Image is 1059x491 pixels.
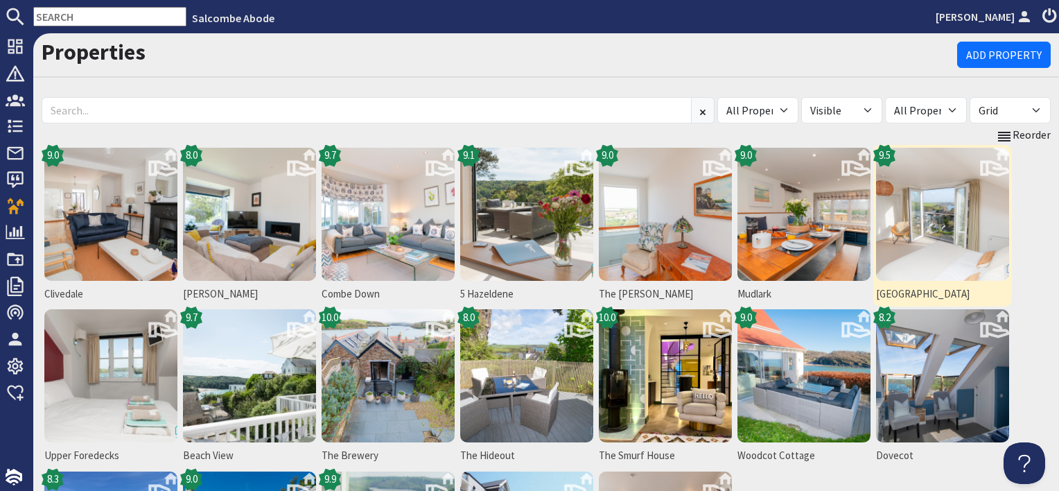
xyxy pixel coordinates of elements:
[186,310,198,326] span: 9.7
[42,307,180,469] a: Upper Foredecks
[737,148,870,281] img: Mudlark's icon
[996,126,1051,144] a: Reorder
[599,286,732,302] span: The [PERSON_NAME]
[322,309,455,442] img: The Brewery's icon
[463,310,475,326] span: 8.0
[879,148,891,164] span: 9.5
[602,148,613,164] span: 9.0
[42,97,692,123] input: Search...
[186,472,198,488] span: 9.0
[596,145,735,307] a: The [PERSON_NAME]9.0
[319,307,457,469] a: The Brewery10.0
[936,8,1034,25] a: [PERSON_NAME]
[324,472,336,488] span: 9.9
[876,448,1009,464] span: Dovecot
[44,309,177,442] img: Upper Foredecks's icon
[873,307,1012,469] a: Dovecot8.2
[1004,442,1045,484] iframe: Toggle Customer Support
[599,309,732,442] img: The Smurf House 's icon
[460,148,593,281] img: 5 Hazeldene's icon
[192,11,274,25] a: Salcombe Abode
[183,448,316,464] span: Beach View
[47,148,59,164] span: 9.0
[183,286,316,302] span: [PERSON_NAME]
[44,286,177,302] span: Clivedale
[876,286,1009,302] span: [GEOGRAPHIC_DATA]
[322,286,455,302] span: Combe Down
[876,309,1009,442] img: Dovecot's icon
[457,145,596,307] a: 5 Hazeldene9.1
[324,148,336,164] span: 9.7
[322,310,338,326] span: 10.0
[44,148,177,281] img: Clivedale 's icon
[876,148,1009,281] img: Beacon House 's icon
[322,148,455,281] img: Combe Down's icon
[735,307,873,469] a: Woodcot Cottage9.0
[183,148,316,281] img: Alma Villa's icon
[322,448,455,464] span: The Brewery
[957,42,1051,68] a: Add Property
[6,469,22,485] img: staytech_i_w-64f4e8e9ee0a9c174fd5317b4b171b261742d2d393467e5bdba4413f4f884c10.svg
[599,148,732,281] img: The Holt's icon
[737,286,870,302] span: Mudlark
[463,148,475,164] span: 9.1
[47,472,59,488] span: 8.3
[740,148,752,164] span: 9.0
[180,145,319,307] a: [PERSON_NAME]8.0
[460,448,593,464] span: The Hideout
[737,309,870,442] img: Woodcot Cottage 's icon
[180,307,319,469] a: Beach View9.7
[737,448,870,464] span: Woodcot Cottage
[879,310,891,326] span: 8.2
[599,310,615,326] span: 10.0
[735,145,873,307] a: Mudlark9.0
[42,38,146,66] a: Properties
[457,307,596,469] a: The Hideout8.0
[596,307,735,469] a: The Smurf House10.0
[460,309,593,442] img: The Hideout 's icon
[33,7,186,26] input: SEARCH
[186,148,198,164] span: 8.0
[44,448,177,464] span: Upper Foredecks
[319,145,457,307] a: Combe Down9.7
[599,448,732,464] span: The Smurf House
[873,145,1012,307] a: [GEOGRAPHIC_DATA]9.5
[42,145,180,307] a: Clivedale9.0
[740,310,752,326] span: 9.0
[460,286,593,302] span: 5 Hazeldene
[183,309,316,442] img: Beach View's icon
